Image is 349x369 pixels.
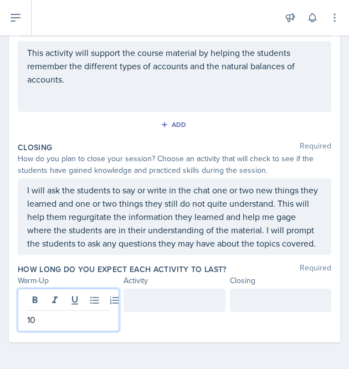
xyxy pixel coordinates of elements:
[300,264,331,275] span: Required
[163,120,187,129] div: Add
[27,183,322,250] p: I will ask the students to say or write in the chat one or two new things they learned and one or...
[124,275,225,286] div: Activity
[230,275,331,286] div: Closing
[27,46,322,86] p: This activity will support the course material by helping the students remember the different typ...
[18,264,227,275] label: How long do you expect each activity to last?
[18,153,331,176] div: How do you plan to close your session? Choose an activity that will check to see if the students ...
[18,275,119,286] div: Warm-Up
[27,313,110,326] p: 10
[300,142,331,153] span: Required
[18,142,52,153] label: Closing
[157,116,193,133] button: Add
